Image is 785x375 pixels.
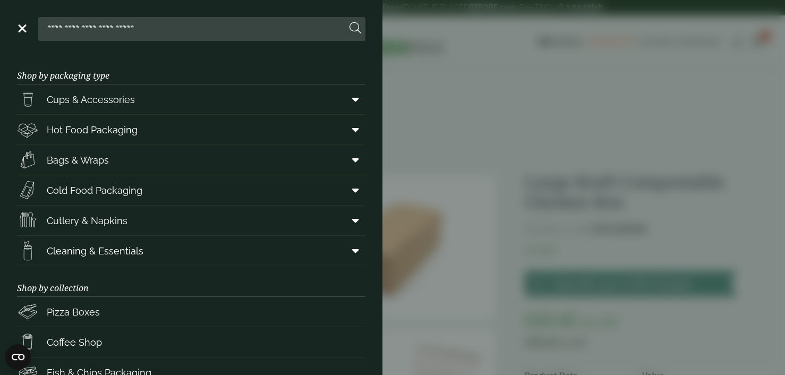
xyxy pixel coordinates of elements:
[17,175,365,205] a: Cold Food Packaging
[17,236,365,266] a: Cleaning & Essentials
[17,266,365,297] h3: Shop by collection
[17,331,38,353] img: HotDrink_paperCup.svg
[17,240,38,261] img: open-wipe.svg
[17,54,365,84] h3: Shop by packaging type
[47,335,102,350] span: Coffee Shop
[17,206,365,235] a: Cutlery & Napkins
[47,214,127,228] span: Cutlery & Napkins
[47,183,142,198] span: Cold Food Packaging
[17,115,365,144] a: Hot Food Packaging
[47,305,100,319] span: Pizza Boxes
[47,244,143,258] span: Cleaning & Essentials
[17,327,365,357] a: Coffee Shop
[17,145,365,175] a: Bags & Wraps
[17,149,38,171] img: Paper_carriers.svg
[47,92,135,107] span: Cups & Accessories
[17,84,365,114] a: Cups & Accessories
[17,210,38,231] img: Cutlery.svg
[17,119,38,140] img: Deli_box.svg
[47,153,109,167] span: Bags & Wraps
[17,89,38,110] img: PintNhalf_cup.svg
[17,301,38,322] img: Pizza_boxes.svg
[17,180,38,201] img: Sandwich_box.svg
[47,123,138,137] span: Hot Food Packaging
[5,344,31,370] button: Open CMP widget
[17,297,365,327] a: Pizza Boxes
